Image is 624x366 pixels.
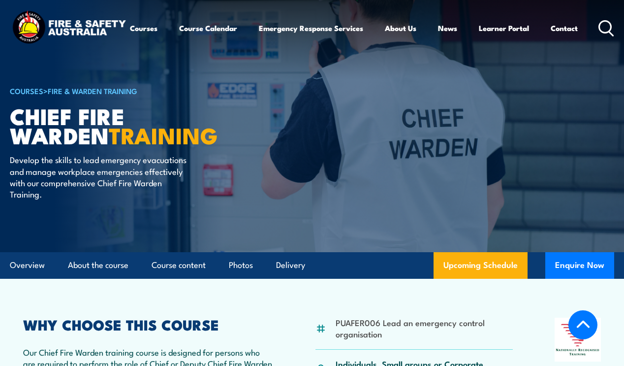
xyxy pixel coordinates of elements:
button: Enquire Now [545,252,614,279]
p: Develop the skills to lead emergency evacuations and manage workplace emergencies effectively wit... [10,154,189,200]
strong: TRAINING [109,118,218,152]
a: Fire & Warden Training [48,85,137,96]
a: Course content [152,252,206,278]
a: Learner Portal [479,16,529,40]
a: Upcoming Schedule [434,252,528,279]
h2: WHY CHOOSE THIS COURSE [23,318,274,331]
a: About the course [68,252,128,278]
a: Emergency Response Services [259,16,363,40]
a: COURSES [10,85,43,96]
a: Delivery [276,252,305,278]
a: Courses [130,16,157,40]
img: Nationally Recognised Training logo. [555,318,601,362]
a: About Us [385,16,416,40]
h1: Chief Fire Warden [10,106,253,144]
a: Photos [229,252,253,278]
a: Course Calendar [179,16,237,40]
h6: > [10,85,253,97]
a: Overview [10,252,45,278]
a: News [438,16,457,40]
a: Contact [551,16,578,40]
li: PUAFER006 Lead an emergency control organisation [336,317,513,340]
